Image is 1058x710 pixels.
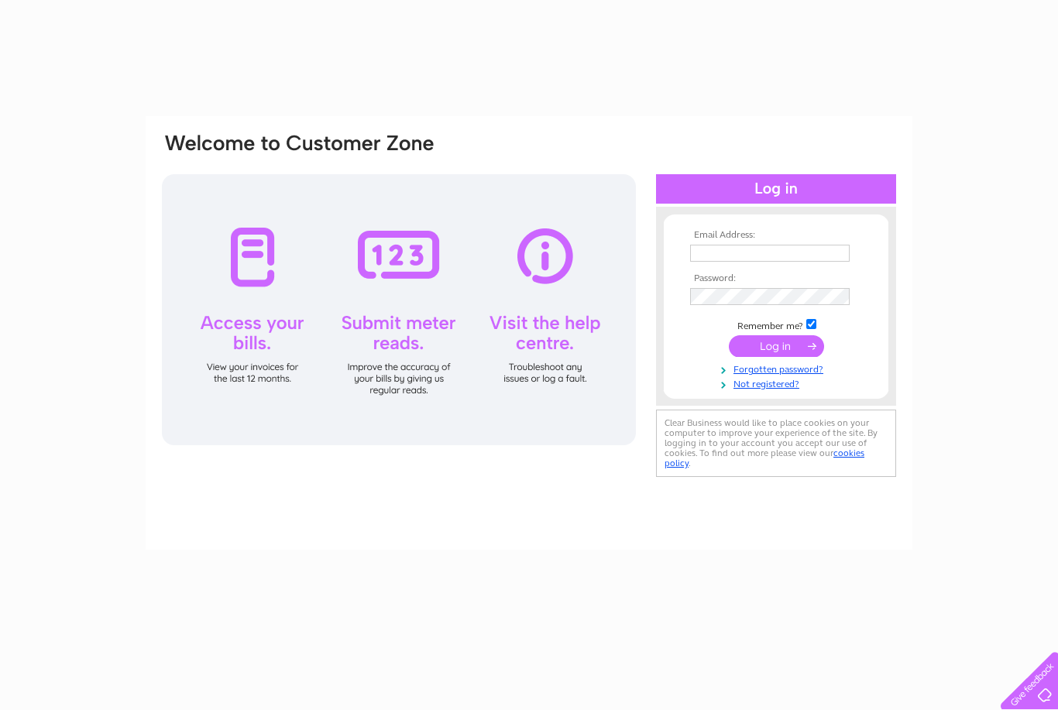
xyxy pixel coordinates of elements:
[665,448,864,468] a: cookies policy
[656,410,896,477] div: Clear Business would like to place cookies on your computer to improve your experience of the sit...
[690,361,866,376] a: Forgotten password?
[729,335,824,357] input: Submit
[686,273,866,284] th: Password:
[686,230,866,241] th: Email Address:
[686,317,866,332] td: Remember me?
[690,376,866,390] a: Not registered?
